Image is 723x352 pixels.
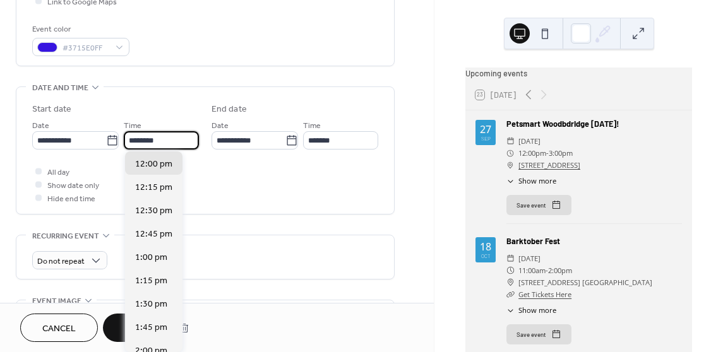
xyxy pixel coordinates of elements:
[506,264,515,276] div: ​
[518,135,541,147] span: [DATE]
[506,176,515,187] div: ​
[481,136,491,141] div: Sep
[549,147,573,159] span: 3:00pm
[506,305,515,316] div: ​
[480,124,491,134] div: 27
[506,195,571,215] button: Save event
[480,242,491,252] div: 18
[212,103,247,116] div: End date
[32,23,127,36] div: Event color
[506,147,515,159] div: ​
[518,264,546,276] span: 11:00am
[47,179,99,192] span: Show date only
[506,305,556,316] button: ​Show more
[506,118,682,130] div: Petsmart Woodbdridge [DATE]!
[518,159,580,171] a: [STREET_ADDRESS]
[135,227,172,240] span: 12:45 pm
[37,254,85,269] span: Do not repeat
[124,119,141,132] span: Time
[518,290,571,299] a: Get Tickets Here
[63,42,109,55] span: #3715E0FF
[135,204,172,217] span: 12:30 pm
[548,264,572,276] span: 2:00pm
[465,67,692,79] div: Upcoming events
[518,176,556,187] span: Show more
[47,192,95,206] span: Hide end time
[546,147,549,159] span: -
[506,324,571,344] button: Save event
[135,157,172,170] span: 12:00 pm
[135,180,172,194] span: 12:15 pm
[506,176,556,187] button: ​Show more
[506,288,515,300] div: ​
[506,276,515,288] div: ​
[506,252,515,264] div: ​
[506,159,515,171] div: ​
[518,252,541,264] span: [DATE]
[32,103,71,116] div: Start date
[303,119,321,132] span: Time
[212,119,229,132] span: Date
[20,314,98,342] button: Cancel
[32,295,81,308] span: Event image
[546,264,548,276] span: -
[506,236,560,246] a: Barktober Fest
[32,81,88,95] span: Date and time
[481,254,491,259] div: Oct
[135,297,167,310] span: 1:30 pm
[32,119,49,132] span: Date
[135,274,167,287] span: 1:15 pm
[42,322,76,336] span: Cancel
[506,135,515,147] div: ​
[47,166,69,179] span: All day
[135,250,167,264] span: 1:00 pm
[103,314,168,342] button: Save
[32,230,99,243] span: Recurring event
[518,147,546,159] span: 12:00pm
[518,305,556,316] span: Show more
[135,320,167,334] span: 1:45 pm
[518,276,652,288] span: [STREET_ADDRESS] [GEOGRAPHIC_DATA]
